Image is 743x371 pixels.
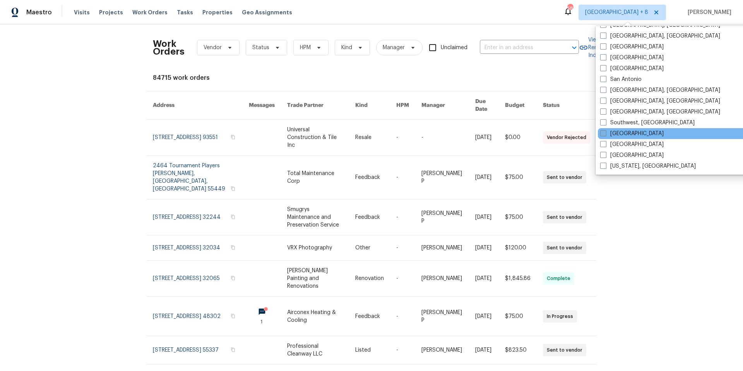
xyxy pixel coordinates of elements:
[415,156,469,199] td: [PERSON_NAME] P
[229,346,236,353] button: Copy Address
[600,141,664,148] label: [GEOGRAPHIC_DATA]
[147,91,243,120] th: Address
[281,91,349,120] th: Trade Partner
[349,156,390,199] td: Feedback
[281,199,349,235] td: Smugrys Maintenance and Preservation Service
[537,91,596,120] th: Status
[349,120,390,156] td: Resale
[600,119,695,127] label: Southwest, [GEOGRAPHIC_DATA]
[415,261,469,297] td: [PERSON_NAME]
[415,336,469,364] td: [PERSON_NAME]
[349,297,390,336] td: Feedback
[341,44,352,52] span: Kind
[281,297,349,336] td: Airconex Heating & Cooling
[229,313,236,319] button: Copy Address
[415,91,469,120] th: Manager
[600,54,664,62] label: [GEOGRAPHIC_DATA]
[229,244,236,251] button: Copy Address
[229,275,236,282] button: Copy Address
[349,235,390,261] td: Other
[441,44,467,52] span: Unclaimed
[600,65,664,72] label: [GEOGRAPHIC_DATA]
[469,91,499,120] th: Due Date
[600,76,642,83] label: San Antonio
[390,199,415,235] td: -
[600,108,720,116] label: [GEOGRAPHIC_DATA], [GEOGRAPHIC_DATA]
[415,199,469,235] td: [PERSON_NAME] P
[281,120,349,156] td: Universal Construction & Tile Inc
[685,9,731,16] span: [PERSON_NAME]
[415,297,469,336] td: [PERSON_NAME] P
[252,44,269,52] span: Status
[600,162,696,170] label: [US_STATE], [GEOGRAPHIC_DATA]
[281,261,349,297] td: [PERSON_NAME] Painting and Renovations
[74,9,90,16] span: Visits
[202,9,233,16] span: Properties
[415,235,469,261] td: [PERSON_NAME]
[349,336,390,364] td: Listed
[600,32,720,40] label: [GEOGRAPHIC_DATA], [GEOGRAPHIC_DATA]
[153,40,185,55] h2: Work Orders
[300,44,311,52] span: HPM
[600,43,664,51] label: [GEOGRAPHIC_DATA]
[390,120,415,156] td: -
[242,9,292,16] span: Geo Assignments
[390,91,415,120] th: HPM
[229,185,236,192] button: Copy Address
[600,97,720,105] label: [GEOGRAPHIC_DATA], [GEOGRAPHIC_DATA]
[132,9,168,16] span: Work Orders
[600,86,720,94] label: [GEOGRAPHIC_DATA], [GEOGRAPHIC_DATA]
[390,336,415,364] td: -
[390,261,415,297] td: -
[177,10,193,15] span: Tasks
[99,9,123,16] span: Projects
[600,130,664,137] label: [GEOGRAPHIC_DATA]
[153,74,590,82] div: 84715 work orders
[415,120,469,156] td: -
[569,42,580,53] button: Open
[349,261,390,297] td: Renovation
[204,44,222,52] span: Vendor
[349,91,390,120] th: Kind
[600,151,664,159] label: [GEOGRAPHIC_DATA]
[229,213,236,220] button: Copy Address
[243,91,281,120] th: Messages
[480,42,557,54] input: Enter in an address
[390,297,415,336] td: -
[390,235,415,261] td: -
[281,156,349,199] td: Total Maintenance Corp
[26,9,52,16] span: Maestro
[499,91,537,120] th: Budget
[229,134,236,141] button: Copy Address
[383,44,405,52] span: Manager
[585,9,648,16] span: [GEOGRAPHIC_DATA] + 8
[349,199,390,235] td: Feedback
[281,336,349,364] td: Professional Cleanway LLC
[579,36,602,59] a: View Reno Index
[390,156,415,199] td: -
[281,235,349,261] td: VRX Photography
[567,5,573,12] div: 58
